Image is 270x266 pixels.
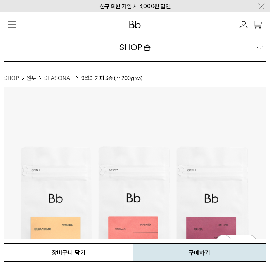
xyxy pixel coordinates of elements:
[81,74,266,82] li: 9월의 커피 3종 (각 200g x3)
[133,243,266,262] button: 구매하기
[129,21,141,28] img: 로고
[44,74,73,82] a: SEASONAL
[27,74,36,82] a: 원두
[215,234,258,254] img: 카카오톡 채널 1:1 채팅 버튼
[4,74,19,82] a: SHOP
[4,243,133,262] button: 장바구니 담기
[99,3,171,9] a: 신규 회원 가입 시 3,000원 할인
[119,42,151,53] div: SHOP 숍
